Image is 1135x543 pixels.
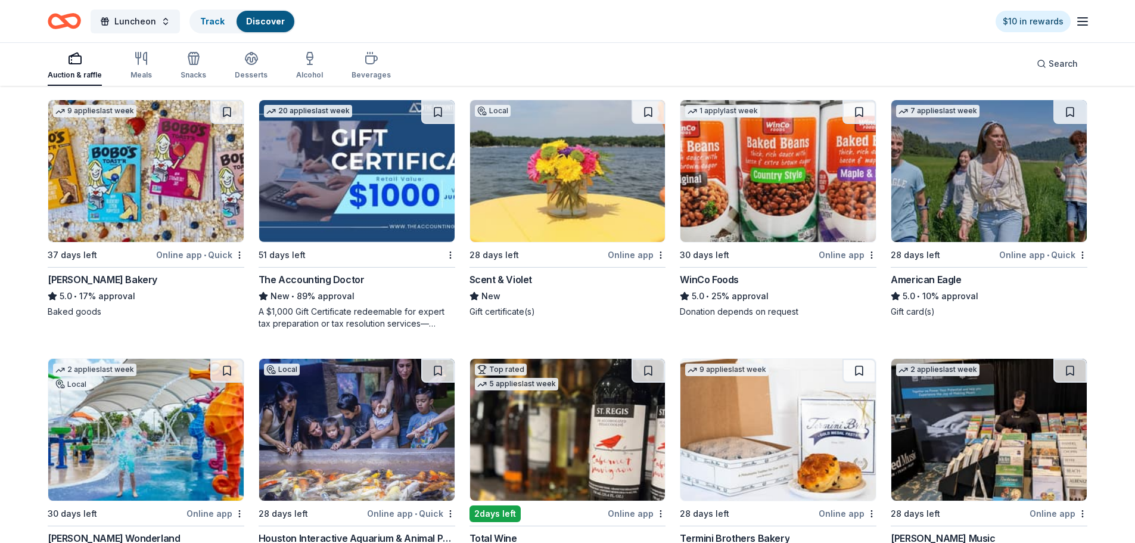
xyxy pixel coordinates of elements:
a: Discover [246,16,285,26]
img: Image for Alfred Music [891,359,1087,501]
img: Image for Scent & Violet [470,100,666,242]
button: Luncheon [91,10,180,33]
img: Image for Houston Interactive Aquarium & Animal Preserve [259,359,455,501]
span: New [270,289,290,303]
div: Top rated [475,364,527,376]
div: Gift card(s) [891,306,1087,318]
div: Gift certificate(s) [469,306,666,318]
button: Snacks [181,46,206,86]
div: Online app [819,247,876,262]
button: Auction & raffle [48,46,102,86]
img: Image for Bobo's Bakery [48,100,244,242]
div: 2 days left [469,505,521,522]
div: 20 applies last week [264,105,352,117]
div: Scent & Violet [469,272,532,287]
div: 7 applies last week [896,105,979,117]
div: 51 days left [259,248,306,262]
div: Baked goods [48,306,244,318]
div: Local [53,378,89,390]
a: Track [200,16,225,26]
div: 28 days left [680,507,729,521]
img: Image for Termini Brothers Bakery [680,359,876,501]
button: Desserts [235,46,268,86]
img: Image for Total Wine [470,359,666,501]
button: TrackDiscover [189,10,296,33]
div: 28 days left [891,507,940,521]
span: 5.0 [692,289,704,303]
div: 30 days left [680,248,729,262]
a: Image for WinCo Foods1 applylast week30 days leftOnline appWinCo Foods5.0•25% approvalDonation de... [680,100,876,318]
div: Local [264,364,300,376]
div: 10% approval [891,289,1087,303]
img: Image for The Accounting Doctor [259,100,455,242]
div: Donation depends on request [680,306,876,318]
span: • [707,291,710,301]
div: 28 days left [259,507,308,521]
div: Alcohol [296,70,323,80]
img: Image for WinCo Foods [680,100,876,242]
div: WinCo Foods [680,272,739,287]
div: 2 applies last week [896,364,979,376]
div: Meals [130,70,152,80]
img: Image for American Eagle [891,100,1087,242]
div: 30 days left [48,507,97,521]
div: Online app [608,247,666,262]
div: 1 apply last week [685,105,760,117]
div: Online app [608,506,666,521]
span: Search [1049,57,1078,71]
div: 9 applies last week [685,364,769,376]
div: 17% approval [48,289,244,303]
div: Desserts [235,70,268,80]
span: New [481,289,500,303]
div: Snacks [181,70,206,80]
span: • [918,291,921,301]
a: Image for Bobo's Bakery9 applieslast week37 days leftOnline app•Quick[PERSON_NAME] Bakery5.0•17% ... [48,100,244,318]
a: Image for The Accounting Doctor20 applieslast week51 days leftThe Accounting DoctorNew•89% approv... [259,100,455,330]
a: Image for American Eagle7 applieslast week28 days leftOnline app•QuickAmerican Eagle5.0•10% appro... [891,100,1087,318]
button: Alcohol [296,46,323,86]
span: Luncheon [114,14,156,29]
button: Meals [130,46,152,86]
div: 5 applies last week [475,378,558,390]
div: Online app [186,506,244,521]
span: 5.0 [903,289,915,303]
div: Online app [819,506,876,521]
div: 2 applies last week [53,364,136,376]
div: Online app Quick [999,247,1087,262]
div: Online app [1030,506,1087,521]
div: Online app Quick [156,247,244,262]
span: • [415,509,417,519]
a: Home [48,7,81,35]
button: Search [1027,52,1087,76]
span: 5.0 [60,289,72,303]
div: 37 days left [48,248,97,262]
a: Image for Scent & VioletLocal28 days leftOnline appScent & VioletNewGift certificate(s) [469,100,666,318]
div: Auction & raffle [48,70,102,80]
div: Beverages [352,70,391,80]
div: [PERSON_NAME] Bakery [48,272,157,287]
div: 28 days left [891,248,940,262]
div: Online app Quick [367,506,455,521]
div: Local [475,105,511,117]
span: • [204,250,206,260]
div: 25% approval [680,289,876,303]
div: American Eagle [891,272,961,287]
div: 89% approval [259,289,455,303]
div: 28 days left [469,248,519,262]
img: Image for Morgan's Wonderland [48,359,244,501]
span: • [291,291,294,301]
div: The Accounting Doctor [259,272,365,287]
span: • [74,291,77,301]
div: 9 applies last week [53,105,136,117]
button: Beverages [352,46,391,86]
span: • [1047,250,1049,260]
div: A $1,000 Gift Certificate redeemable for expert tax preparation or tax resolution services—recipi... [259,306,455,330]
a: $10 in rewards [996,11,1071,32]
